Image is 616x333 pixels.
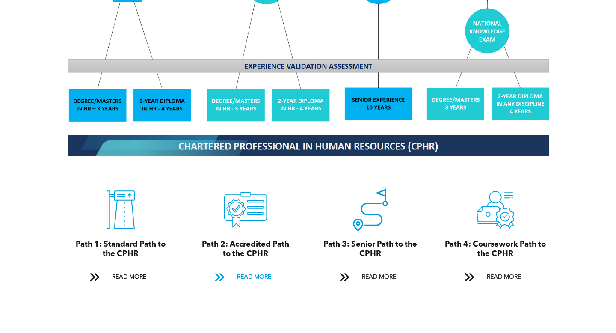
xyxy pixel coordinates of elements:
[84,269,157,285] a: READ MORE
[334,269,407,285] a: READ MORE
[359,269,399,285] span: READ MORE
[323,241,417,258] span: Path 3: Senior Path to the CPHR
[209,269,282,285] a: READ MORE
[459,269,532,285] a: READ MORE
[109,269,149,285] span: READ MORE
[484,269,524,285] span: READ MORE
[202,241,289,258] span: Path 2: Accredited Path to the CPHR
[76,241,166,258] span: Path 1: Standard Path to the CPHR
[234,269,274,285] span: READ MORE
[445,241,546,258] span: Path 4: Coursework Path to the CPHR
